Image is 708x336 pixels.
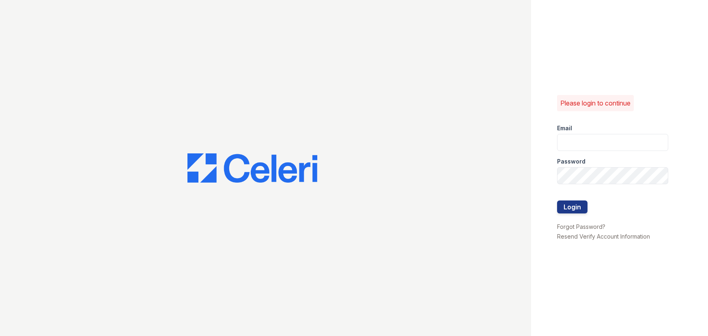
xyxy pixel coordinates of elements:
[557,200,587,213] button: Login
[560,98,631,108] p: Please login to continue
[557,157,585,166] label: Password
[187,153,317,183] img: CE_Logo_Blue-a8612792a0a2168367f1c8372b55b34899dd931a85d93a1a3d3e32e68fde9ad4.png
[557,124,572,132] label: Email
[557,233,650,240] a: Resend Verify Account Information
[557,223,605,230] a: Forgot Password?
